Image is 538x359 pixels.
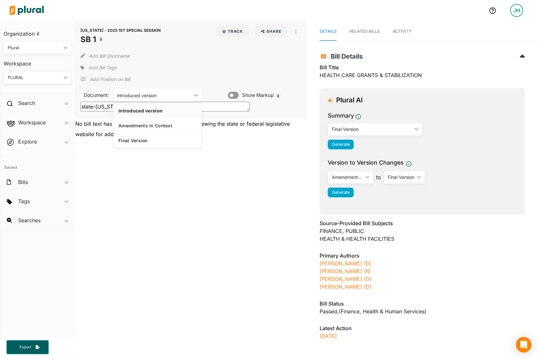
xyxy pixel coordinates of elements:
[328,140,354,149] button: Generate
[510,4,523,17] div: JM
[18,138,37,145] h2: Explore
[80,92,105,99] span: Document:
[114,118,201,133] a: Amendments in Context
[320,235,525,243] div: HEALTH & HEALTH FACILITIES
[505,1,528,19] a: JM
[328,188,354,197] button: Generate
[80,34,161,45] h1: SB 1
[349,22,380,41] a: RELATED BILLS
[320,252,525,260] h3: Primary Authors
[328,158,403,167] span: Version to Version Changes
[388,174,414,180] div: Final Version
[98,36,104,42] div: Tooltip anchor
[327,52,363,60] span: Bill Details
[18,99,35,107] h2: Search
[0,156,75,172] h4: Saved
[35,31,41,37] div: Tooltip anchor
[216,26,250,37] button: Track
[320,332,525,340] p: [DATE]
[320,324,525,332] h3: Latest Action
[320,307,525,315] div: Passed , ( )
[332,174,363,180] div: Amendments in Context
[393,22,412,41] a: Activity
[320,64,525,71] h3: Bill Title
[332,190,350,195] span: Generate
[18,179,28,186] h2: Bills
[320,64,525,83] div: HEALTH CARE GRANTS & STABILIZATION
[4,54,72,68] h3: Workspace
[90,76,130,83] p: Add Position on Bill
[18,198,30,205] h2: Tags
[114,103,201,118] a: introduced version
[114,133,201,148] a: Final Version
[516,337,532,353] div: Open Intercom Messenger
[320,284,372,290] a: [PERSON_NAME] (D)
[80,28,161,33] span: [US_STATE] - 2025 1ST SPECIAL SESSION
[332,126,411,133] div: Final Version
[320,300,525,307] h3: Bill Status
[320,268,371,274] a: [PERSON_NAME] (R)
[320,29,336,34] span: Details
[117,92,191,99] div: introduced version
[118,138,197,143] div: Final Version
[363,308,424,315] span: Health & Human Services
[320,22,336,41] a: Details
[349,28,380,34] div: RELATED BILLS
[80,75,130,84] div: Add Position Statement
[320,219,525,227] h3: Source-Provided Bill Subjects
[320,227,525,235] div: FINANCE, PUBLIC
[18,119,46,126] h2: Workspace
[252,26,291,37] button: Share
[373,173,384,181] span: to
[336,96,363,104] h3: Plural AI
[341,308,363,315] span: Finance
[239,92,274,99] span: Show Markup
[80,102,250,111] textarea: state-[US_STATE]-2025s1-sb1::2801970
[80,63,116,73] div: Add tags
[4,24,72,39] h3: Organization
[320,276,372,282] a: [PERSON_NAME] (D)
[255,26,288,37] button: Share
[18,217,41,224] h2: Searches
[8,74,61,81] div: PLURAL
[328,111,354,120] h3: Summary
[75,119,307,139] div: No bill text has been provided by the source. Try viewing the state or federal legislative websit...
[275,93,281,99] div: Tooltip anchor
[332,142,350,147] span: Generate
[393,29,412,34] span: Activity
[15,344,36,350] span: Export
[89,51,129,61] button: Add Bill Shortname
[118,108,197,113] div: introduced version
[118,123,197,128] div: Amendments in Context
[320,260,372,267] a: [PERSON_NAME] (D)
[8,44,61,51] div: Plural
[89,64,116,71] span: Add Bill Tags
[6,340,49,354] button: Export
